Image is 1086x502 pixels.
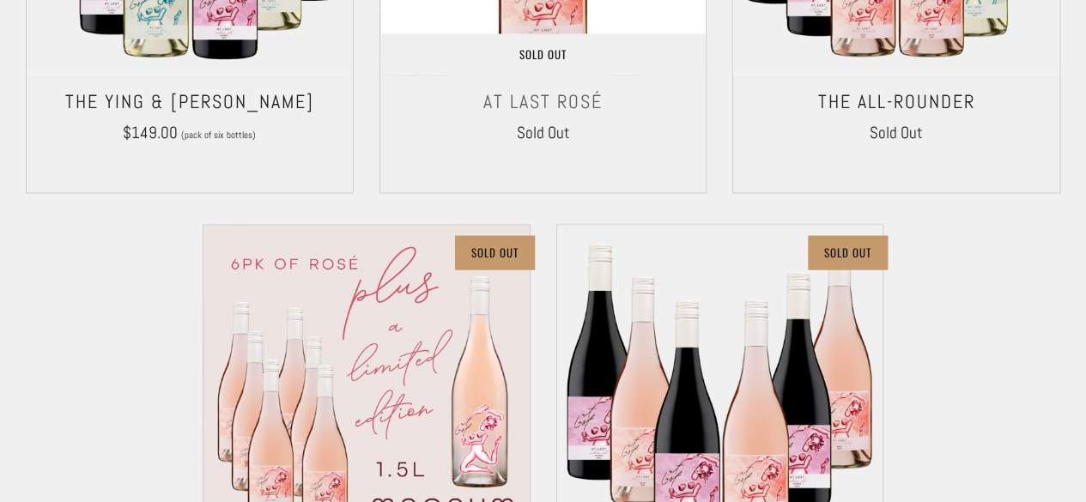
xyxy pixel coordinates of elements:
[742,85,1051,119] h3: THE ALL-ROUNDER
[35,85,344,119] h3: The Ying & [PERSON_NAME]
[733,85,1059,171] a: THE ALL-ROUNDER Sold Out
[471,241,519,263] p: Sold Out
[380,85,707,171] a: At Last Rosé Sold Out
[517,122,570,143] span: Sold Out
[870,122,923,143] span: Sold Out
[181,130,256,140] span: (pack of six bottles)
[389,85,698,119] h3: At Last Rosé
[27,85,353,171] a: The Ying & [PERSON_NAME] $149.00 (pack of six bottles)
[380,33,707,75] a: Sold Out
[824,241,871,263] p: Sold Out
[123,122,178,143] span: $149.00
